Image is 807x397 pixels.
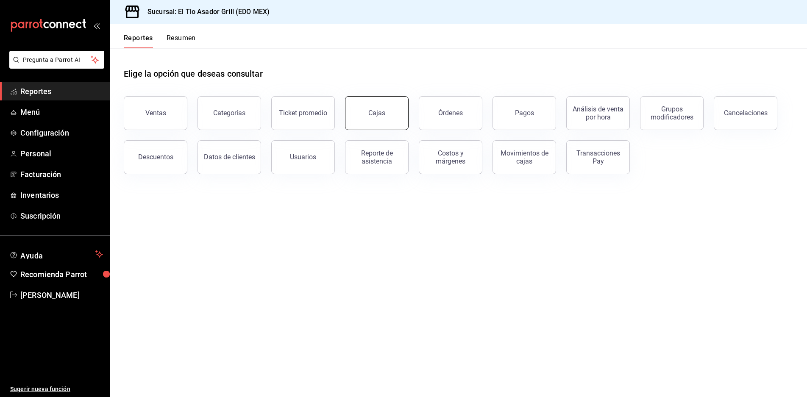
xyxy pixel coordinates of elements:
span: Configuración [20,127,103,139]
div: Ventas [145,109,166,117]
div: Transacciones Pay [572,149,624,165]
div: Costos y márgenes [424,149,477,165]
span: Recomienda Parrot [20,269,103,280]
div: Reporte de asistencia [351,149,403,165]
span: Inventarios [20,189,103,201]
button: Análisis de venta por hora [566,96,630,130]
div: Usuarios [290,153,316,161]
span: Facturación [20,169,103,180]
div: navigation tabs [124,34,196,48]
button: Pregunta a Parrot AI [9,51,104,69]
button: Descuentos [124,140,187,174]
div: Ticket promedio [279,109,327,117]
button: Resumen [167,34,196,48]
div: Cancelaciones [724,109,768,117]
div: Movimientos de cajas [498,149,551,165]
div: Análisis de venta por hora [572,105,624,121]
span: Menú [20,106,103,118]
button: Órdenes [419,96,482,130]
button: Ticket promedio [271,96,335,130]
button: open_drawer_menu [93,22,100,29]
button: Reportes [124,34,153,48]
h3: Sucursal: El Tio Asador Grill (EDO MEX) [141,7,270,17]
span: [PERSON_NAME] [20,289,103,301]
div: Descuentos [138,153,173,161]
button: Movimientos de cajas [493,140,556,174]
button: Pagos [493,96,556,130]
span: Personal [20,148,103,159]
button: Categorías [198,96,261,130]
button: Ventas [124,96,187,130]
div: Pagos [515,109,534,117]
span: Sugerir nueva función [10,385,103,394]
span: Ayuda [20,249,92,259]
span: Reportes [20,86,103,97]
button: Datos de clientes [198,140,261,174]
div: Órdenes [438,109,463,117]
button: Usuarios [271,140,335,174]
span: Suscripción [20,210,103,222]
div: Datos de clientes [204,153,255,161]
button: Cancelaciones [714,96,777,130]
button: Grupos modificadores [640,96,704,130]
a: Pregunta a Parrot AI [6,61,104,70]
a: Cajas [345,96,409,130]
button: Transacciones Pay [566,140,630,174]
h1: Elige la opción que deseas consultar [124,67,263,80]
div: Grupos modificadores [646,105,698,121]
span: Pregunta a Parrot AI [23,56,91,64]
div: Categorías [213,109,245,117]
button: Reporte de asistencia [345,140,409,174]
button: Costos y márgenes [419,140,482,174]
div: Cajas [368,108,386,118]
